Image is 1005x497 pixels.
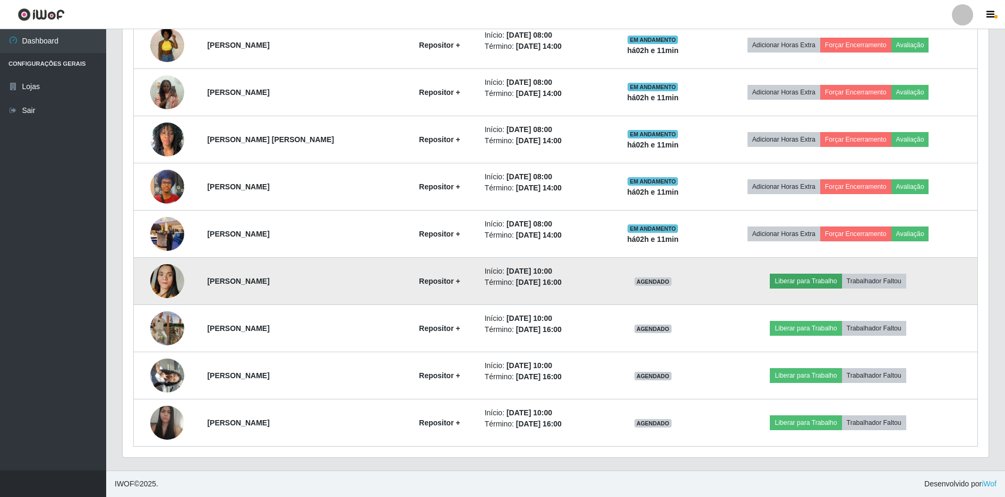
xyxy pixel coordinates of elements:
li: Término: [485,230,601,241]
li: Início: [485,407,601,418]
button: Forçar Encerramento [820,132,891,147]
button: Avaliação [891,179,929,194]
button: Trabalhador Faltou [842,415,906,430]
li: Término: [485,135,601,146]
time: [DATE] 10:00 [506,314,552,322]
button: Avaliação [891,226,929,241]
strong: Repositor + [419,88,460,97]
li: Término: [485,88,601,99]
img: 1755735163345.jpeg [150,401,184,445]
img: 1749745311179.jpeg [150,298,184,359]
button: Avaliação [891,38,929,53]
time: [DATE] 10:00 [506,361,552,370]
time: [DATE] 16:00 [516,420,562,428]
time: [DATE] 10:00 [506,267,552,275]
time: [DATE] 08:00 [506,31,552,39]
li: Início: [485,30,601,41]
time: [DATE] 14:00 [516,184,562,192]
strong: há 02 h e 11 min [627,46,678,55]
img: 1751330520607.jpeg [150,164,184,209]
time: [DATE] 08:00 [506,172,552,181]
button: Forçar Encerramento [820,179,891,194]
button: Trabalhador Faltou [842,321,906,336]
img: 1748053343545.jpeg [150,22,184,67]
span: © 2025 . [115,478,158,490]
time: [DATE] 14:00 [516,231,562,239]
span: EM ANDAMENTO [628,83,678,91]
a: iWof [982,479,997,488]
button: Forçar Encerramento [820,226,891,241]
time: [DATE] 14:00 [516,136,562,145]
strong: há 02 h e 11 min [627,188,678,196]
strong: Repositor + [419,418,460,427]
time: [DATE] 16:00 [516,325,562,334]
strong: [PERSON_NAME] [207,182,269,191]
li: Início: [485,219,601,230]
button: Liberar para Trabalho [770,368,841,383]
button: Adicionar Horas Extra [748,38,820,53]
time: [DATE] 10:00 [506,408,552,417]
strong: Repositor + [419,371,460,380]
strong: há 02 h e 11 min [627,141,678,149]
button: Adicionar Horas Extra [748,132,820,147]
img: 1751893285933.jpeg [150,353,184,398]
li: Término: [485,41,601,52]
time: [DATE] 08:00 [506,125,552,134]
img: CoreUI Logo [18,8,65,21]
strong: Repositor + [419,135,460,144]
span: Desenvolvido por [924,478,997,490]
button: Trabalhador Faltou [842,274,906,289]
span: AGENDADO [634,372,672,380]
strong: [PERSON_NAME] [207,324,269,333]
strong: [PERSON_NAME] [207,230,269,238]
li: Término: [485,371,601,382]
li: Início: [485,313,601,324]
button: Liberar para Trabalho [770,274,841,289]
strong: [PERSON_NAME] [207,41,269,49]
button: Avaliação [891,132,929,147]
time: [DATE] 16:00 [516,372,562,381]
time: [DATE] 14:00 [516,42,562,50]
strong: Repositor + [419,41,460,49]
li: Início: [485,266,601,277]
span: EM ANDAMENTO [628,130,678,138]
li: Início: [485,124,601,135]
span: AGENDADO [634,277,672,286]
time: [DATE] 14:00 [516,89,562,98]
strong: há 02 h e 11 min [627,235,678,243]
img: 1748098636928.jpeg [150,69,184,115]
button: Adicionar Horas Extra [748,179,820,194]
strong: Repositor + [419,277,460,285]
li: Término: [485,277,601,288]
span: IWOF [115,479,134,488]
button: Adicionar Horas Extra [748,226,820,241]
time: [DATE] 08:00 [506,220,552,228]
strong: [PERSON_NAME] [207,88,269,97]
button: Liberar para Trabalho [770,321,841,336]
button: Trabalhador Faltou [842,368,906,383]
li: Término: [485,324,601,335]
button: Liberar para Trabalho [770,415,841,430]
strong: Repositor + [419,324,460,333]
time: [DATE] 16:00 [516,278,562,286]
li: Início: [485,171,601,182]
strong: [PERSON_NAME] [207,371,269,380]
img: 1748562791419.jpeg [150,251,184,311]
span: EM ANDAMENTO [628,224,678,233]
strong: há 02 h e 11 min [627,93,678,102]
strong: [PERSON_NAME] [PERSON_NAME] [207,135,334,144]
span: AGENDADO [634,419,672,428]
span: AGENDADO [634,325,672,333]
button: Adicionar Horas Extra [748,85,820,100]
span: EM ANDAMENTO [628,36,678,44]
strong: Repositor + [419,182,460,191]
strong: [PERSON_NAME] [207,277,269,285]
li: Início: [485,77,601,88]
strong: Repositor + [419,230,460,238]
li: Término: [485,182,601,194]
li: Início: [485,360,601,371]
button: Forçar Encerramento [820,85,891,100]
img: 1755095833793.jpeg [150,211,184,256]
button: Avaliação [891,85,929,100]
li: Término: [485,418,601,430]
